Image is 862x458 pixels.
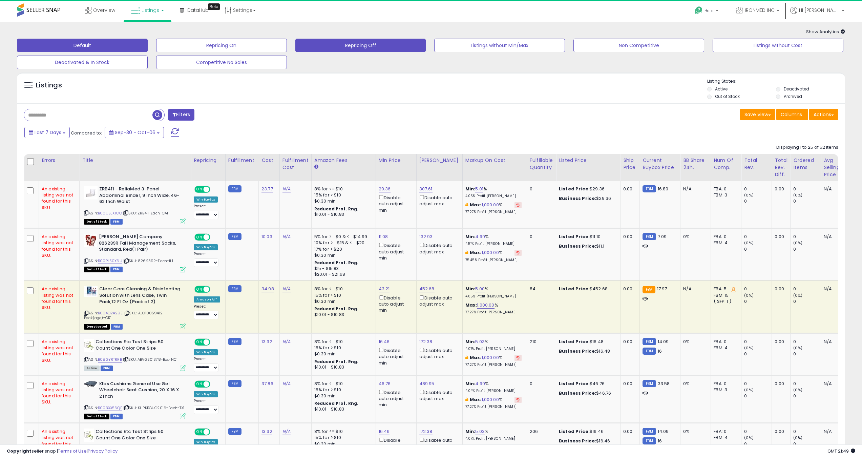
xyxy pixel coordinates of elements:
[195,234,204,240] span: ON
[707,78,845,85] p: Listing States:
[419,380,435,387] a: 489.95
[110,267,123,272] span: FBM
[123,210,168,216] span: | SKU: ZRB411-Each-CA1
[573,39,704,52] button: Non Competitive
[99,186,182,207] b: ZRB411 - ReliaMed 3-Panel Abdominal Binder, 9 Inch Wide, 46-62 Inch Waist
[465,258,522,263] p: 75.45% Profit [PERSON_NAME]
[530,339,551,345] div: 210
[228,285,241,292] small: FBM
[643,233,656,240] small: FBM
[88,448,118,454] a: Privacy Policy
[714,381,736,387] div: FBA: 0
[84,429,94,442] img: 41l6KXbwFrL._SL40_.jpg
[105,127,164,138] button: Sep-30 - Oct-06
[793,381,821,387] div: 0
[379,194,411,213] div: Disable auto adjust min
[314,272,371,277] div: $20.01 - $21.68
[744,186,772,192] div: 0
[482,202,499,208] a: 1,000.00
[314,157,373,164] div: Amazon Fees
[744,345,754,351] small: (0%)
[314,260,359,266] b: Reduced Prof. Rng.
[110,219,123,225] span: FBM
[559,286,615,292] div: $452.68
[793,298,821,305] div: 0
[470,354,482,361] b: Max:
[194,196,218,203] div: Win BuyBox
[744,293,754,298] small: (0%)
[314,292,371,298] div: 15% for > $10
[209,234,220,240] span: OFF
[379,242,411,261] div: Disable auto adjust min
[775,339,785,345] div: 0.00
[99,381,182,401] b: Klbs Cushions General Use Gel Wheelchair Seat Cushion, 20 X 16 X 2 Inch
[314,212,371,217] div: $10.01 - $10.83
[559,338,590,345] b: Listed Price:
[465,186,476,192] b: Min:
[84,366,100,371] span: All listings currently available for purchase on Amazon
[793,192,803,198] small: (0%)
[475,286,485,292] a: 5.00
[115,129,155,136] span: Sep-30 - Oct-06
[194,304,220,319] div: Preset:
[793,157,818,171] div: Ordered Items
[559,243,615,249] div: $11.1
[714,192,736,198] div: FBM: 3
[84,381,98,387] img: 31T6skrIZdL._SL40_.jpg
[694,6,703,15] i: Get Help
[42,381,74,405] div: An existing listing was not found for this SKU.
[465,186,522,199] div: %
[282,186,291,192] a: N/A
[84,234,97,247] img: 51teJSsInhL._SL40_.jpg
[740,109,775,120] button: Save View
[156,56,287,69] button: Competitive No Sales
[84,186,98,200] img: 21K7pZr3NuL._SL40_.jpg
[142,7,159,14] span: Listings
[465,250,522,262] div: %
[714,234,736,240] div: FBA: 0
[643,157,677,171] div: Current Buybox Price
[419,186,433,192] a: 307.61
[683,286,706,292] div: N/A
[809,109,838,120] button: Actions
[379,286,390,292] a: 43.21
[744,351,772,357] div: 0
[314,266,371,272] div: $15 - $15.83
[98,210,122,216] a: B00USJXTCO
[744,240,754,246] small: (0%)
[658,380,670,387] span: 33.58
[419,294,457,307] div: Disable auto adjust max
[784,93,802,99] label: Archived
[689,1,725,22] a: Help
[559,381,615,387] div: $46.76
[168,109,194,121] button: Filters
[465,294,522,299] p: 4.05% Profit [PERSON_NAME]
[715,86,728,92] label: Active
[379,347,411,366] div: Disable auto adjust min
[643,338,656,345] small: FBM
[824,339,846,345] div: N/A
[84,267,109,272] span: All listings that are currently out of stock and unavailable for purchase on Amazon
[195,339,204,345] span: ON
[482,444,499,451] a: 1,000.00
[623,286,634,292] div: 0.00
[419,194,457,207] div: Disable auto adjust max
[623,234,634,240] div: 0.00
[99,286,182,307] b: Clear Care Cleaning & Disinfecting Solution with Lens Case, Twin Pack,12 Fl Oz (Pack of 2)
[465,347,522,351] p: 4.07% Profit [PERSON_NAME]
[194,357,220,372] div: Preset:
[559,195,615,202] div: $29.36
[209,287,220,292] span: OFF
[419,338,433,345] a: 172.38
[282,380,291,387] a: N/A
[465,233,476,240] b: Min:
[195,187,204,192] span: ON
[559,243,596,249] b: Business Price:
[194,157,223,164] div: Repricing
[419,157,460,164] div: [PERSON_NAME]
[482,354,499,361] a: 1,000.00
[465,286,476,292] b: Min:
[194,252,220,267] div: Preset:
[123,258,173,264] span: | SKU: 826239R-Each-IL1
[714,345,736,351] div: FBM: 4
